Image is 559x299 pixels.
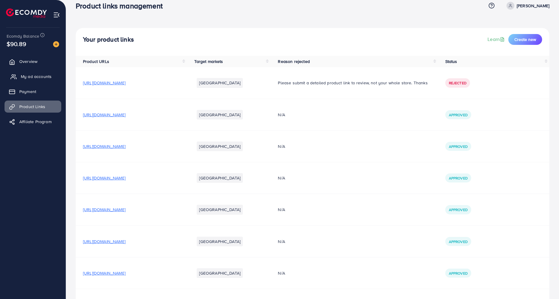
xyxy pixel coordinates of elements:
[83,207,125,213] span: [URL][DOMAIN_NAME]
[7,39,26,48] span: $90.89
[504,2,549,10] a: [PERSON_NAME]
[83,238,125,244] span: [URL][DOMAIN_NAME]
[83,36,134,43] h4: Your product links
[197,78,243,88] li: [GEOGRAPHIC_DATA]
[278,238,285,244] span: N/A
[278,175,285,181] span: N/A
[278,143,285,149] span: N/A
[53,41,59,47] img: image
[83,270,125,276] span: [URL][DOMAIN_NAME]
[194,58,223,64] span: Target markets
[449,239,468,244] span: Approved
[21,73,52,79] span: My ad accounts
[83,112,125,118] span: [URL][DOMAIN_NAME]
[278,112,285,118] span: N/A
[445,58,457,64] span: Status
[449,80,466,86] span: Rejected
[449,144,468,149] span: Approved
[5,86,61,98] a: Payment
[278,79,430,86] p: Please submit a detailed product link to review, not your whole store. Thanks
[449,112,468,117] span: Approved
[449,271,468,276] span: Approved
[449,176,468,181] span: Approved
[19,119,52,125] span: Affiliate Program
[449,207,468,212] span: Approved
[197,173,243,183] li: [GEOGRAPHIC_DATA]
[278,58,310,64] span: Reason rejected
[197,268,243,278] li: [GEOGRAPHIC_DATA]
[6,8,47,18] img: logo
[197,205,243,214] li: [GEOGRAPHIC_DATA]
[7,33,39,39] span: Ecomdy Balance
[533,272,554,294] iframe: Chat
[19,58,37,64] span: Overview
[5,70,61,83] a: My ad accounts
[278,207,285,213] span: N/A
[197,237,243,246] li: [GEOGRAPHIC_DATA]
[83,58,109,64] span: Product URLs
[278,270,285,276] span: N/A
[197,110,243,120] li: [GEOGRAPHIC_DATA]
[53,11,60,18] img: menu
[5,116,61,128] a: Affiliate Program
[514,36,536,42] span: Create new
[5,101,61,113] a: Product Links
[488,36,506,43] a: Learn
[5,55,61,67] a: Overview
[508,34,542,45] button: Create new
[19,89,36,95] span: Payment
[19,104,45,110] span: Product Links
[83,175,125,181] span: [URL][DOMAIN_NAME]
[197,142,243,151] li: [GEOGRAPHIC_DATA]
[83,80,125,86] span: [URL][DOMAIN_NAME]
[517,2,549,9] p: [PERSON_NAME]
[76,2,167,10] h3: Product links management
[83,143,125,149] span: [URL][DOMAIN_NAME]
